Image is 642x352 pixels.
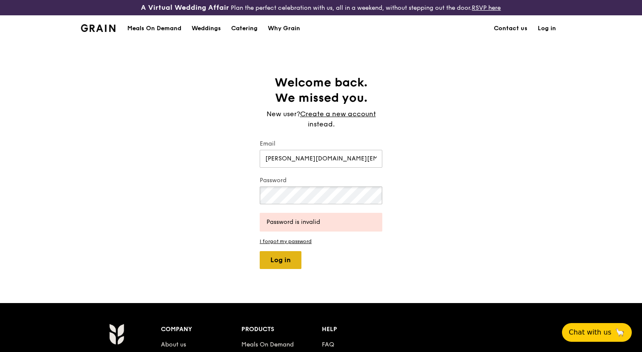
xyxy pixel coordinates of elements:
[109,323,124,345] img: Grain
[161,341,186,348] a: About us
[127,16,181,41] div: Meals On Demand
[533,16,561,41] a: Log in
[268,16,300,41] div: Why Grain
[241,323,322,335] div: Products
[260,251,301,269] button: Log in
[231,16,258,41] div: Catering
[161,323,241,335] div: Company
[226,16,263,41] a: Catering
[308,120,335,128] span: instead.
[569,327,611,338] span: Chat with us
[260,238,382,244] a: I forgot my password
[186,16,226,41] a: Weddings
[81,15,115,40] a: GrainGrain
[260,75,382,106] h1: Welcome back. We missed you.
[322,341,334,348] a: FAQ
[322,323,402,335] div: Help
[562,323,632,342] button: Chat with us🦙
[107,3,535,12] div: Plan the perfect celebration with us, all in a weekend, without stepping out the door.
[267,110,300,118] span: New user?
[141,3,229,12] h3: A Virtual Wedding Affair
[260,176,382,185] label: Password
[300,109,376,119] a: Create a new account
[489,16,533,41] a: Contact us
[263,16,305,41] a: Why Grain
[267,218,375,226] div: Password is invalid
[241,341,294,348] a: Meals On Demand
[192,16,221,41] div: Weddings
[472,4,501,11] a: RSVP here
[615,327,625,338] span: 🦙
[260,140,382,148] label: Email
[81,24,115,32] img: Grain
